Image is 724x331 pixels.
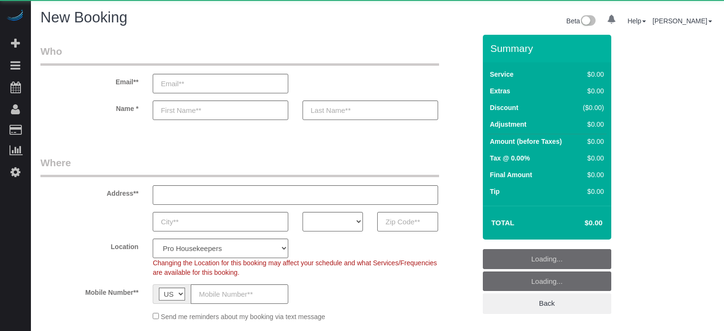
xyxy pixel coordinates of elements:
[579,120,604,129] div: $0.00
[33,100,146,113] label: Name *
[579,70,604,79] div: $0.00
[490,70,514,79] label: Service
[490,187,500,196] label: Tip
[490,153,530,163] label: Tax @ 0.00%
[556,219,602,227] h4: $0.00
[490,43,607,54] h3: Summary
[33,284,146,297] label: Mobile Number**
[579,153,604,163] div: $0.00
[483,293,611,313] a: Back
[580,15,596,28] img: New interface
[33,239,146,251] label: Location
[579,86,604,96] div: $0.00
[191,284,288,304] input: Mobile Number**
[490,86,510,96] label: Extras
[153,100,288,120] input: First Name**
[490,170,532,180] label: Final Amount
[579,187,604,196] div: $0.00
[490,120,527,129] label: Adjustment
[490,103,519,112] label: Discount
[40,9,127,26] span: New Booking
[579,103,604,112] div: ($0.00)
[153,259,437,276] span: Changing the Location for this booking may affect your schedule and what Services/Frequencies are...
[40,156,439,177] legend: Where
[490,137,562,146] label: Amount (before Taxes)
[6,10,25,23] img: Automaid Logo
[653,17,712,25] a: [PERSON_NAME]
[377,212,438,231] input: Zip Code**
[40,44,439,66] legend: Who
[579,137,604,146] div: $0.00
[567,17,596,25] a: Beta
[303,100,438,120] input: Last Name**
[579,170,604,180] div: $0.00
[161,313,325,321] span: Send me reminders about my booking via text message
[491,219,515,227] strong: Total
[627,17,646,25] a: Help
